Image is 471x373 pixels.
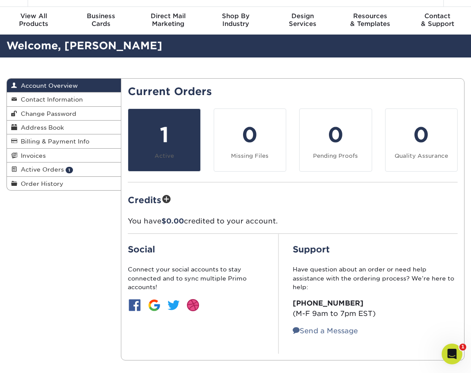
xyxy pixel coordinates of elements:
div: & Support [404,12,471,28]
p: Have question about an order or need help assistance with the ordering process? We’re here to help: [293,265,458,291]
small: Pending Proofs [313,153,358,159]
div: 0 [305,119,366,150]
h2: Social [128,244,264,255]
span: Change Password [17,110,76,117]
div: Industry [202,12,269,28]
a: Billing & Payment Info [7,134,121,148]
a: BusinessCards [67,7,135,35]
h2: Credits [128,193,458,206]
span: $0.00 [161,217,184,225]
span: Active Orders [17,166,64,173]
p: You have credited to your account. [128,216,458,226]
span: 1 [459,344,466,351]
a: Invoices [7,149,121,163]
span: Direct Mail [135,12,202,20]
p: Connect your social accounts to stay connected and to sync multiple Primo accounts! [128,265,264,291]
span: Contact [404,12,471,20]
a: Shop ByIndustry [202,7,269,35]
span: Design [269,12,336,20]
span: Account Overview [17,82,78,89]
a: Active Orders 1 [7,163,121,176]
img: btn-facebook.jpg [128,298,142,312]
small: Quality Assurance [395,153,448,159]
h2: Support [293,244,458,255]
h2: Current Orders [128,86,458,98]
iframe: Intercom live chat [442,344,462,364]
a: 0 Quality Assurance [385,108,458,172]
a: Contact& Support [404,7,471,35]
a: Resources& Templates [336,7,404,35]
span: Address Book [17,124,64,131]
span: Shop By [202,12,269,20]
strong: [PHONE_NUMBER] [293,299,364,307]
a: Change Password [7,107,121,121]
a: Send a Message [293,327,358,335]
a: Address Book [7,121,121,134]
a: DesignServices [269,7,336,35]
div: 0 [391,119,452,150]
div: Marketing [135,12,202,28]
span: Business [67,12,135,20]
div: Cards [67,12,135,28]
p: (M-F 9am to 7pm EST) [293,298,458,319]
span: Resources [336,12,404,20]
img: btn-dribbble.jpg [186,298,200,312]
a: 0 Pending Proofs [299,108,372,172]
span: Invoices [17,152,46,159]
a: Direct MailMarketing [135,7,202,35]
div: 1 [133,119,195,150]
a: Account Overview [7,79,121,92]
span: 1 [66,167,73,173]
a: Contact Information [7,92,121,106]
a: 1 Active [128,108,200,172]
img: btn-twitter.jpg [167,298,180,312]
span: Billing & Payment Info [17,138,89,145]
div: Services [269,12,336,28]
a: 0 Missing Files [214,108,286,172]
small: Active [155,153,174,159]
img: btn-google.jpg [147,298,161,312]
div: 0 [219,119,281,150]
span: Order History [17,180,63,187]
a: Order History [7,177,121,190]
span: Contact Information [17,96,83,103]
div: & Templates [336,12,404,28]
small: Missing Files [231,153,269,159]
